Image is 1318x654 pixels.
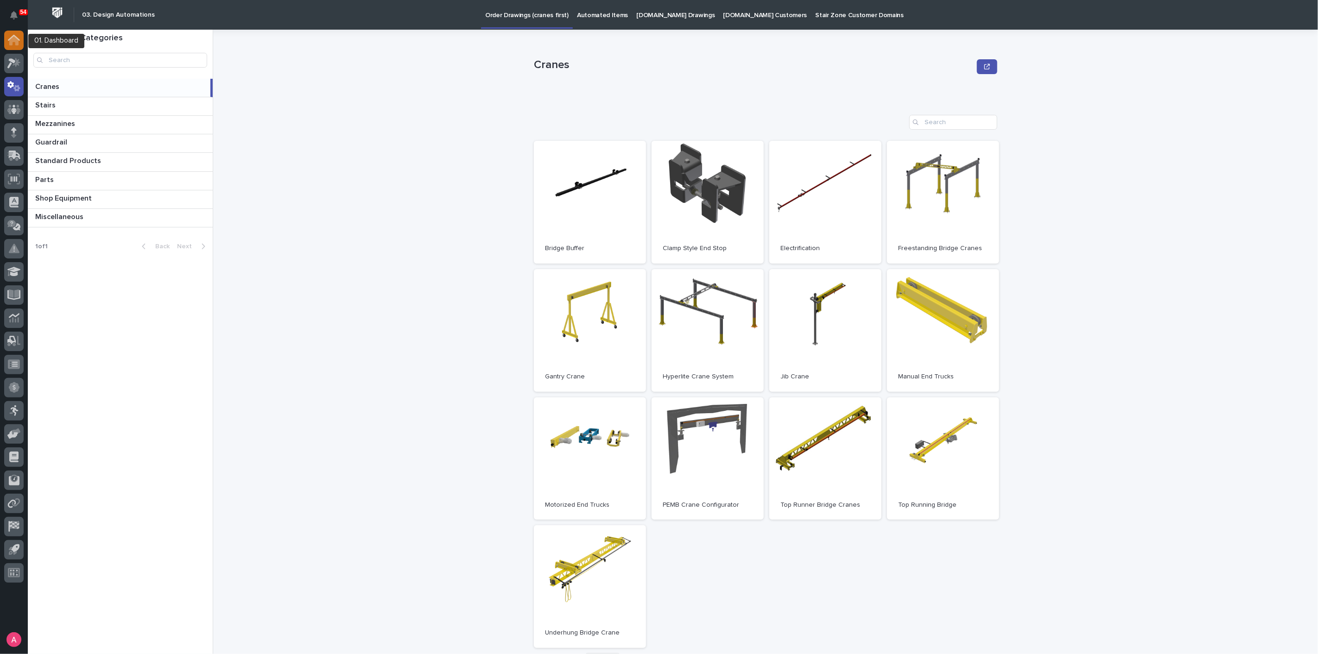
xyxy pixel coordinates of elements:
[780,245,870,252] p: Electrification
[35,211,85,221] p: Miscellaneous
[769,269,881,392] a: Jib Crane
[534,269,646,392] a: Gantry Crane
[652,269,764,392] a: Hyperlite Crane System
[534,58,973,72] p: Cranes
[769,141,881,264] a: Electrification
[545,629,635,637] p: Underhung Bridge Crane
[534,141,646,264] a: Bridge Buffer
[652,397,764,520] a: PEMB Crane Configurator
[28,79,213,97] a: CranesCranes
[663,245,753,252] p: Clamp Style End Stop
[663,373,753,381] p: Hyperlite Crane System
[35,174,56,184] p: Parts
[177,243,197,250] span: Next
[534,397,646,520] a: Motorized End Trucks
[887,397,999,520] a: Top Running Bridge
[35,192,94,203] p: Shop Equipment
[150,243,170,250] span: Back
[545,373,635,381] p: Gantry Crane
[780,501,870,509] p: Top Runner Bridge Cranes
[545,245,635,252] p: Bridge Buffer
[780,373,870,381] p: Jib Crane
[49,4,66,21] img: Workspace Logo
[28,97,213,116] a: StairsStairs
[28,209,213,227] a: MiscellaneousMiscellaneous
[35,155,103,165] p: Standard Products
[33,53,207,68] input: Search
[35,99,57,110] p: Stairs
[28,116,213,134] a: MezzaninesMezzanines
[4,630,24,649] button: users-avatar
[35,136,69,147] p: Guardrail
[28,134,213,153] a: GuardrailGuardrail
[82,11,155,19] h2: 03. Design Automations
[898,501,988,509] p: Top Running Bridge
[35,118,77,128] p: Mezzanines
[28,172,213,190] a: PartsParts
[898,245,988,252] p: Freestanding Bridge Cranes
[909,115,997,130] input: Search
[663,501,753,509] p: PEMB Crane Configurator
[898,373,988,381] p: Manual End Trucks
[20,9,26,15] p: 54
[28,190,213,209] a: Shop EquipmentShop Equipment
[173,242,213,251] button: Next
[545,501,635,509] p: Motorized End Trucks
[28,235,55,258] p: 1 of 1
[887,269,999,392] a: Manual End Trucks
[35,81,61,91] p: Cranes
[769,397,881,520] a: Top Runner Bridge Cranes
[887,141,999,264] a: Freestanding Bridge Cranes
[28,153,213,171] a: Standard ProductsStandard Products
[33,33,207,44] h1: Automation Categories
[652,141,764,264] a: Clamp Style End Stop
[12,11,24,26] div: Notifications54
[534,525,646,648] a: Underhung Bridge Crane
[134,242,173,251] button: Back
[4,6,24,25] button: Notifications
